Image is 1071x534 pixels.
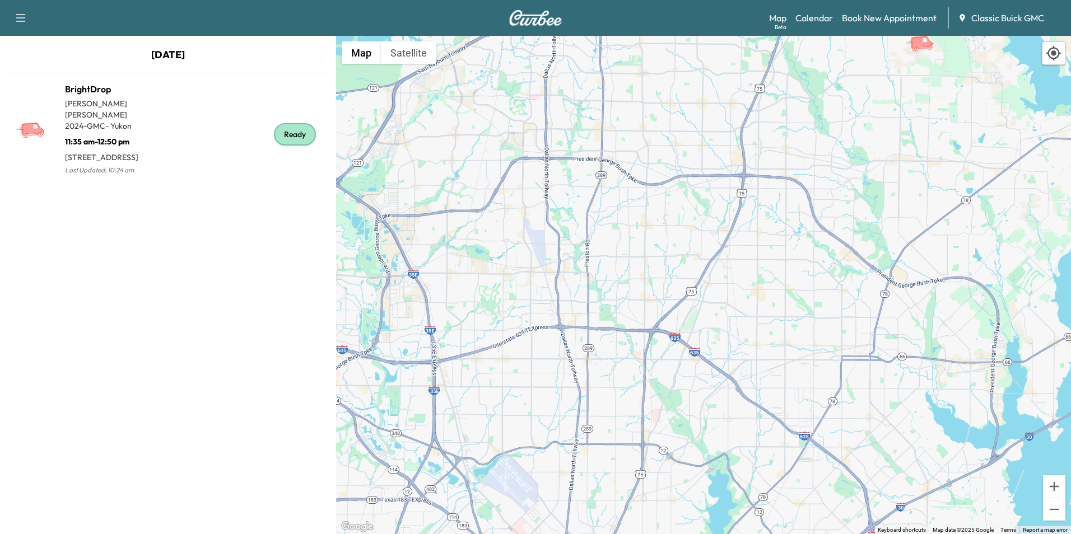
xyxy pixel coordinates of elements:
[65,147,168,163] p: [STREET_ADDRESS]
[1043,475,1065,498] button: Zoom in
[1000,527,1016,533] a: Terms (opens in new tab)
[769,11,786,25] a: MapBeta
[65,120,168,132] p: 2024 - GMC - Yukon
[65,163,168,177] p: Last Updated: 10:24 am
[933,527,994,533] span: Map data ©2025 Google
[1042,41,1065,65] div: Recenter map
[381,41,436,64] button: Show satellite imagery
[65,98,168,120] p: [PERSON_NAME] [PERSON_NAME]
[65,132,168,147] p: 11:35 am - 12:50 pm
[274,123,316,146] div: Ready
[65,82,168,96] h1: BrightDrop
[795,11,833,25] a: Calendar
[1023,527,1068,533] a: Report a map error
[775,23,786,31] div: Beta
[878,526,926,534] button: Keyboard shortcuts
[842,11,937,25] a: Book New Appointment
[339,519,376,534] a: Open this area in Google Maps (opens a new window)
[339,519,376,534] img: Google
[1043,498,1065,521] button: Zoom out
[905,24,944,43] gmp-advanced-marker: BrightDrop
[342,41,381,64] button: Show street map
[509,10,562,26] img: Curbee Logo
[971,11,1044,25] span: Classic Buick GMC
